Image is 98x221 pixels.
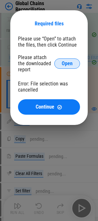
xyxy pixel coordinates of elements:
span: Continue [36,104,54,110]
img: Continue [57,104,62,110]
button: ContinueContinue [18,99,80,115]
span: Open [62,61,73,66]
button: Open [54,58,80,69]
div: Please attach the downloaded report [18,54,54,73]
div: Error: File selection was cancelled [18,81,80,93]
div: Please use “Open” to attach the files, then click Continue [18,36,80,48]
div: Required files [18,21,80,27]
